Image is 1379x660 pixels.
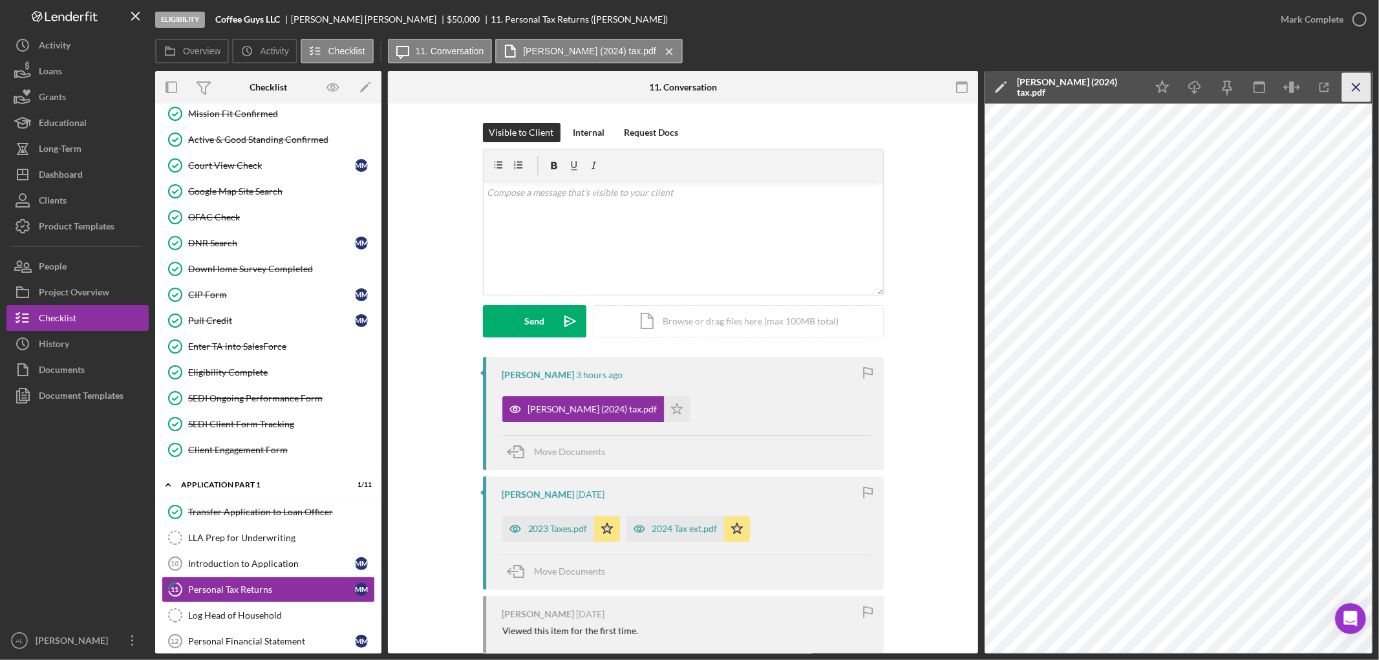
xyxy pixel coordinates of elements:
[188,507,374,517] div: Transfer Application to Loan Officer
[6,279,149,305] button: Project Overview
[188,186,374,197] div: Google Map Site Search
[483,123,561,142] button: Visible to Client
[39,162,83,191] div: Dashboard
[483,305,586,337] button: Send
[355,314,368,327] div: M M
[523,46,656,56] label: [PERSON_NAME] (2024) tax.pdf
[171,560,178,568] tspan: 10
[39,110,87,139] div: Educational
[188,109,374,119] div: Mission Fit Confirmed
[1268,6,1373,32] button: Mark Complete
[502,396,690,422] button: [PERSON_NAME] (2024) tax.pdf
[491,14,668,25] div: 11. Personal Tax Returns ([PERSON_NAME])
[188,264,374,274] div: DownHome Survey Completed
[348,481,372,489] div: 1 / 11
[181,481,339,489] div: Application Part 1
[162,256,375,282] a: DownHome Survey Completed
[215,14,280,25] b: Coffee Guys LLC
[355,557,368,570] div: M M
[6,357,149,383] button: Documents
[162,101,375,127] a: Mission Fit Confirmed
[6,84,149,110] button: Grants
[32,628,116,657] div: [PERSON_NAME]
[162,525,375,551] a: LLA Prep for Underwriting
[6,32,149,58] button: Activity
[162,437,375,463] a: Client Engagement Form
[355,237,368,250] div: M M
[6,187,149,213] a: Clients
[232,39,297,63] button: Activity
[502,516,620,542] button: 2023 Taxes.pdf
[162,204,375,230] a: OFAC Check
[162,359,375,385] a: Eligibility Complete
[502,555,619,588] button: Move Documents
[6,58,149,84] button: Loans
[355,159,368,172] div: M M
[171,637,178,645] tspan: 12
[39,253,67,282] div: People
[502,626,639,636] div: Viewed this item for the first time.
[188,134,374,145] div: Active & Good Standing Confirmed
[652,524,718,534] div: 2024 Tax ext.pdf
[188,584,355,595] div: Personal Tax Returns
[183,46,220,56] label: Overview
[162,282,375,308] a: CIP FormMM
[162,577,375,602] a: 11Personal Tax ReturnsMM
[447,14,480,25] span: $50,000
[39,32,70,61] div: Activity
[162,178,375,204] a: Google Map Site Search
[291,14,447,25] div: [PERSON_NAME] [PERSON_NAME]
[6,162,149,187] button: Dashboard
[6,253,149,279] button: People
[162,628,375,654] a: 12Personal Financial StatementMM
[355,583,368,596] div: M M
[188,533,374,543] div: LLA Prep for Underwriting
[155,12,205,28] div: Eligibility
[162,127,375,153] a: Active & Good Standing Confirmed
[162,602,375,628] a: Log Head of Household
[577,370,623,380] time: 2025-09-24 18:31
[6,213,149,239] button: Product Templates
[502,370,575,380] div: [PERSON_NAME]
[6,331,149,357] button: History
[1335,603,1366,634] iframe: Intercom live chat
[39,305,76,334] div: Checklist
[188,367,374,378] div: Eligibility Complete
[535,566,606,577] span: Move Documents
[502,609,575,619] div: [PERSON_NAME]
[618,123,685,142] button: Request Docs
[188,160,355,171] div: Court View Check
[39,58,62,87] div: Loans
[188,341,374,352] div: Enter TA into SalesForce
[39,136,81,165] div: Long-Term
[573,123,605,142] div: Internal
[489,123,554,142] div: Visible to Client
[162,551,375,577] a: 10Introduction to ApplicationMM
[162,334,375,359] a: Enter TA into SalesForce
[39,383,123,412] div: Document Templates
[162,230,375,256] a: DNR SearchMM
[502,436,619,468] button: Move Documents
[188,290,355,300] div: CIP Form
[6,110,149,136] button: Educational
[6,136,149,162] button: Long-Term
[1017,77,1140,98] div: [PERSON_NAME] (2024) tax.pdf
[416,46,484,56] label: 11. Conversation
[528,404,657,414] div: [PERSON_NAME] (2024) tax.pdf
[39,279,109,308] div: Project Overview
[39,187,67,217] div: Clients
[155,39,229,63] button: Overview
[355,288,368,301] div: M M
[388,39,493,63] button: 11. Conversation
[6,305,149,331] a: Checklist
[577,609,605,619] time: 2025-08-15 16:20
